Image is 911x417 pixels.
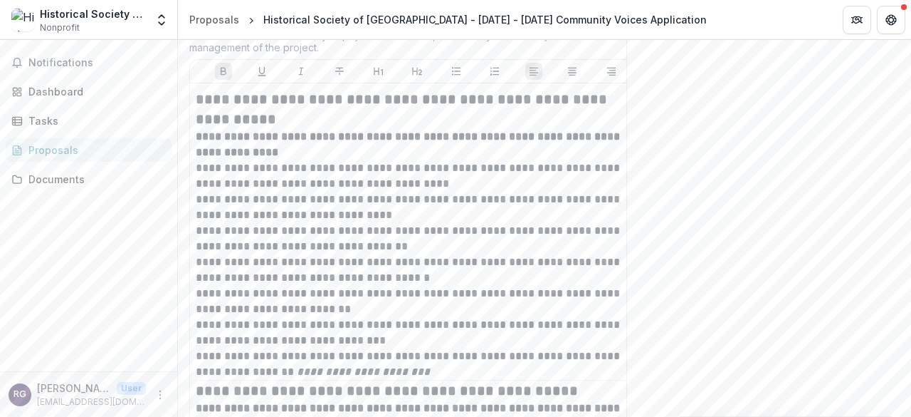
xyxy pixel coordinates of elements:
button: Bold [215,63,232,80]
div: Tasks [28,113,160,128]
div: Historical Society of [GEOGRAPHIC_DATA] [40,6,146,21]
p: User [117,382,146,395]
div: Historical Society of [GEOGRAPHIC_DATA] - [DATE] - [DATE] Community Voices Application [263,12,707,27]
div: Proposals [28,143,160,158]
button: Bullet List [448,63,465,80]
button: Partners [843,6,871,34]
button: Align Center [564,63,581,80]
button: Get Help [877,6,905,34]
button: Ordered List [486,63,503,80]
span: Nonprofit [40,21,80,34]
div: Richard Gray [14,390,26,399]
a: Tasks [6,109,172,133]
button: Strike [331,63,348,80]
button: Open entity switcher [152,6,172,34]
button: Heading 2 [409,63,426,80]
div: Dashboard [28,84,160,99]
button: Heading 1 [370,63,387,80]
div: Documents [28,172,160,187]
a: Documents [6,168,172,191]
nav: breadcrumb [184,9,712,30]
a: Dashboard [6,80,172,103]
button: Notifications [6,51,172,74]
button: Underline [253,63,270,80]
a: Proposals [184,9,245,30]
button: Italicize [293,63,310,80]
span: Notifications [28,57,166,69]
a: Proposals [6,138,172,162]
div: Proposals [189,12,239,27]
button: More [152,386,169,403]
button: Align Left [525,63,542,80]
button: Align Right [603,63,620,80]
img: Historical Society of Moorestown [11,9,34,31]
p: [PERSON_NAME] [37,381,111,396]
p: [EMAIL_ADDRESS][DOMAIN_NAME] [37,396,146,408]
